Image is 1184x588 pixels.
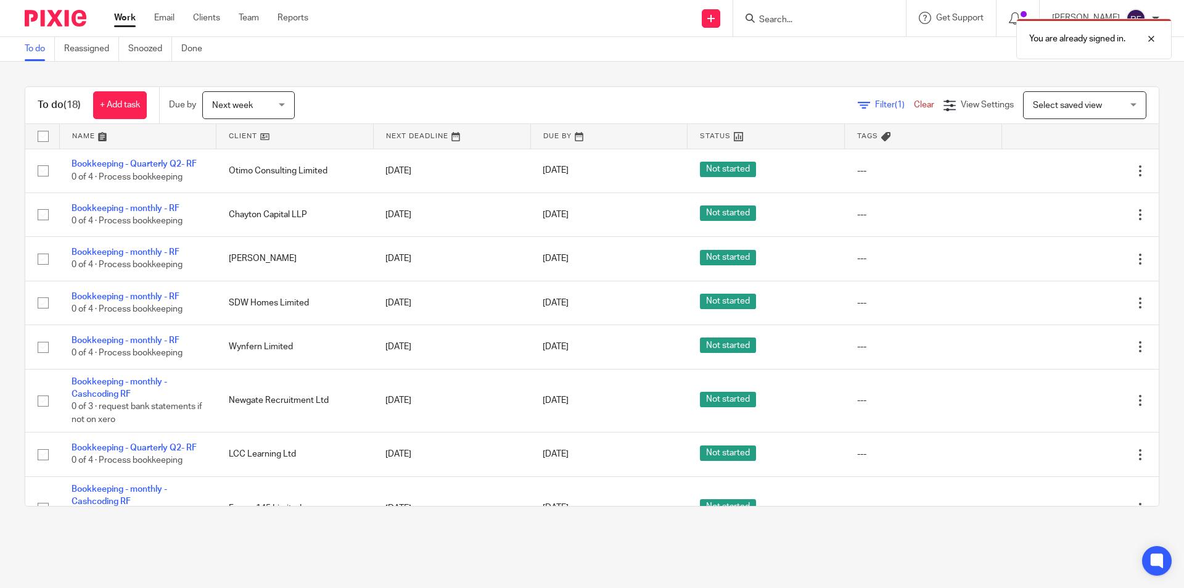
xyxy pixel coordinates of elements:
[216,369,374,433] td: Newgate Recruitment Ltd
[216,325,374,369] td: Wynfern Limited
[543,210,569,219] span: [DATE]
[239,12,259,24] a: Team
[72,292,179,301] a: Bookkeeping - monthly - RF
[72,336,179,345] a: Bookkeeping - monthly - RF
[700,337,756,353] span: Not started
[64,100,81,110] span: (18)
[72,217,183,225] span: 0 of 4 · Process bookkeeping
[1029,33,1125,45] p: You are already signed in.
[216,237,374,281] td: [PERSON_NAME]
[543,342,569,351] span: [DATE]
[373,237,530,281] td: [DATE]
[373,476,530,540] td: [DATE]
[543,396,569,405] span: [DATE]
[72,173,183,181] span: 0 of 4 · Process bookkeeping
[700,445,756,461] span: Not started
[700,499,756,515] span: Not started
[72,204,179,213] a: Bookkeeping - monthly - RF
[72,378,167,399] a: Bookkeeping - monthly - Cashcoding RF
[72,444,197,452] a: Bookkeeping - Quarterly Q2- RF
[543,504,569,513] span: [DATE]
[373,433,530,476] td: [DATE]
[857,209,990,221] div: ---
[700,162,756,177] span: Not started
[193,12,220,24] a: Clients
[700,205,756,221] span: Not started
[212,101,253,110] span: Next week
[857,297,990,309] div: ---
[895,101,905,109] span: (1)
[93,91,147,119] a: + Add task
[72,349,183,358] span: 0 of 4 · Process bookkeeping
[1033,101,1102,110] span: Select saved view
[857,394,990,407] div: ---
[72,261,183,270] span: 0 of 4 · Process bookkeeping
[169,99,196,111] p: Due by
[277,12,308,24] a: Reports
[25,37,55,61] a: To do
[961,101,1014,109] span: View Settings
[114,12,136,24] a: Work
[72,248,179,257] a: Bookkeeping - monthly - RF
[543,254,569,263] span: [DATE]
[543,299,569,307] span: [DATE]
[38,99,81,112] h1: To do
[857,133,878,139] span: Tags
[700,250,756,265] span: Not started
[857,341,990,353] div: ---
[857,165,990,177] div: ---
[373,369,530,433] td: [DATE]
[373,193,530,236] td: [DATE]
[543,450,569,459] span: [DATE]
[216,193,374,236] td: Chayton Capital LLP
[373,325,530,369] td: [DATE]
[373,281,530,325] td: [DATE]
[700,294,756,309] span: Not started
[914,101,934,109] a: Clear
[72,403,202,424] span: 0 of 3 · request bank statements if not on xero
[72,305,183,313] span: 0 of 4 · Process bookkeeping
[875,101,914,109] span: Filter
[1126,9,1146,28] img: svg%3E
[216,149,374,193] td: Otimo Consulting Limited
[857,252,990,265] div: ---
[128,37,172,61] a: Snoozed
[25,10,86,27] img: Pixie
[72,457,183,465] span: 0 of 4 · Process bookkeeping
[181,37,212,61] a: Done
[857,448,990,460] div: ---
[72,485,167,506] a: Bookkeeping - monthly - Cashcoding RF
[373,149,530,193] td: [DATE]
[543,167,569,175] span: [DATE]
[154,12,175,24] a: Email
[216,476,374,540] td: Forum 145 Limited
[64,37,119,61] a: Reassigned
[216,281,374,325] td: SDW Homes Limited
[72,160,197,168] a: Bookkeeping - Quarterly Q2- RF
[216,433,374,476] td: LCC Learning Ltd
[700,392,756,407] span: Not started
[857,502,990,515] div: ---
